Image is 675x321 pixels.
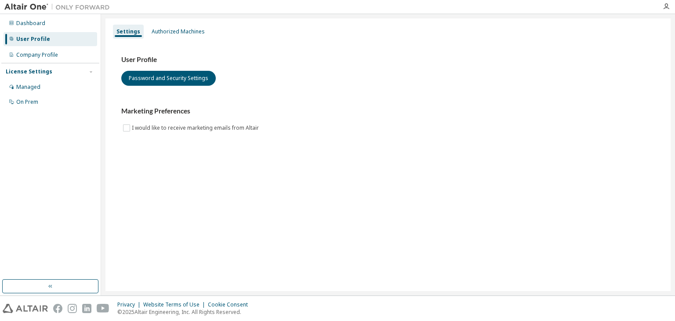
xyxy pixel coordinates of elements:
[16,84,40,91] div: Managed
[3,304,48,313] img: altair_logo.svg
[121,107,655,116] h3: Marketing Preferences
[121,71,216,86] button: Password and Security Settings
[152,28,205,35] div: Authorized Machines
[132,123,261,133] label: I would like to receive marketing emails from Altair
[143,301,208,308] div: Website Terms of Use
[82,304,91,313] img: linkedin.svg
[117,308,253,316] p: © 2025 Altair Engineering, Inc. All Rights Reserved.
[6,68,52,75] div: License Settings
[117,301,143,308] div: Privacy
[16,51,58,58] div: Company Profile
[116,28,140,35] div: Settings
[208,301,253,308] div: Cookie Consent
[121,55,655,64] h3: User Profile
[53,304,62,313] img: facebook.svg
[16,36,50,43] div: User Profile
[16,20,45,27] div: Dashboard
[68,304,77,313] img: instagram.svg
[97,304,109,313] img: youtube.svg
[16,98,38,106] div: On Prem
[4,3,114,11] img: Altair One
